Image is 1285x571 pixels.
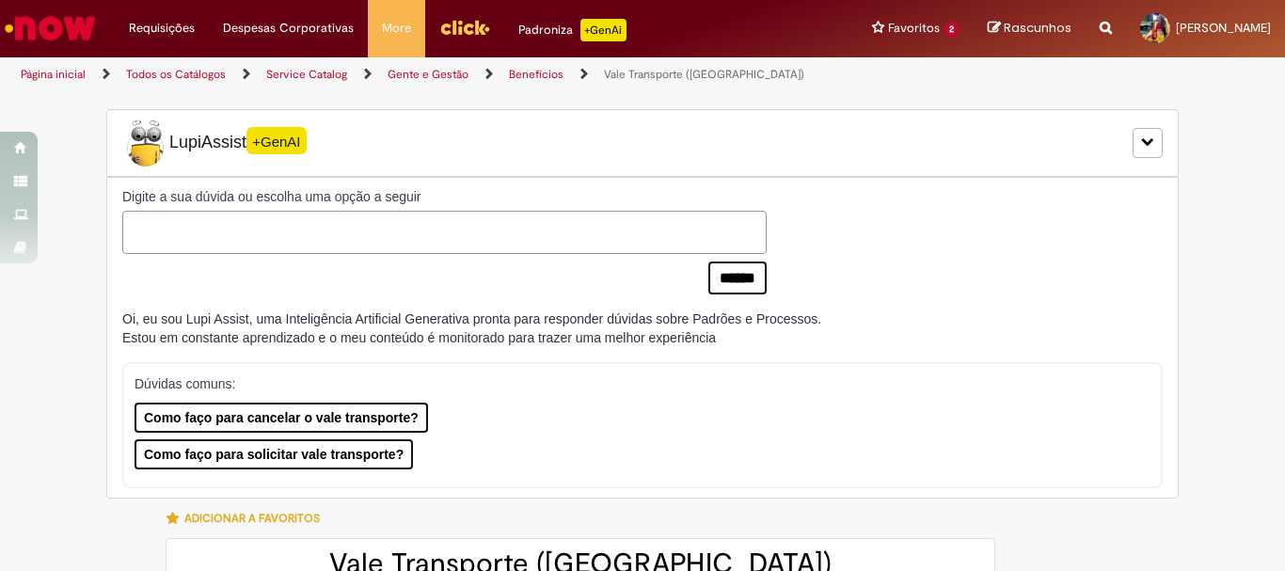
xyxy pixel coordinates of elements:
p: Dúvidas comuns: [135,374,1135,393]
span: Requisições [129,19,195,38]
div: LupiLupiAssist+GenAI [106,109,1179,177]
a: Rascunhos [988,20,1071,38]
a: Benefícios [509,67,563,82]
a: Vale Transporte ([GEOGRAPHIC_DATA]) [604,67,804,82]
span: Despesas Corporativas [223,19,354,38]
span: [PERSON_NAME] [1176,20,1271,36]
button: Como faço para cancelar o vale transporte? [135,403,428,433]
span: 2 [944,22,960,38]
span: More [382,19,411,38]
span: LupiAssist [122,119,307,167]
img: Lupi [122,119,169,167]
ul: Trilhas de página [14,57,843,92]
span: Favoritos [888,19,940,38]
a: Página inicial [21,67,86,82]
img: click_logo_yellow_360x200.png [439,13,490,41]
span: Rascunhos [1004,19,1071,37]
a: Service Catalog [266,67,347,82]
a: Todos os Catálogos [126,67,226,82]
span: +GenAI [246,127,307,154]
button: Adicionar a Favoritos [166,499,330,538]
label: Digite a sua dúvida ou escolha uma opção a seguir [122,187,767,206]
p: +GenAi [580,19,627,41]
img: ServiceNow [2,9,99,47]
div: Oi, eu sou Lupi Assist, uma Inteligência Artificial Generativa pronta para responder dúvidas sobr... [122,309,821,347]
a: Gente e Gestão [388,67,468,82]
span: Adicionar a Favoritos [184,511,320,526]
button: Como faço para solicitar vale transporte? [135,439,413,469]
div: Padroniza [518,19,627,41]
